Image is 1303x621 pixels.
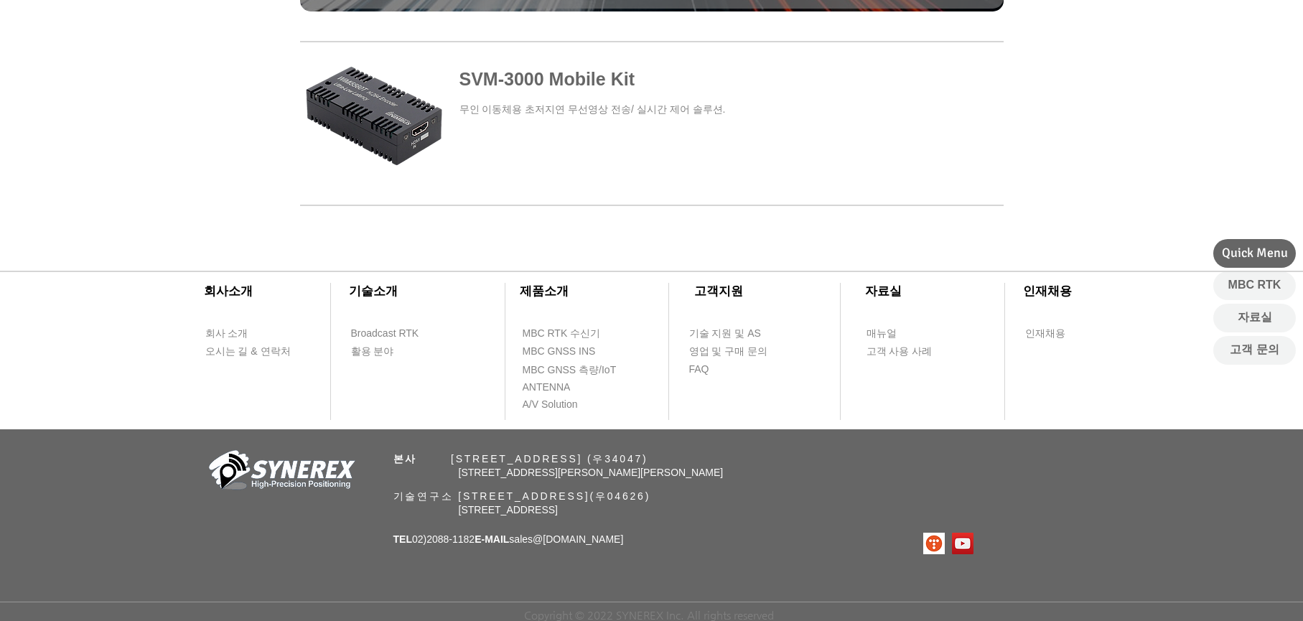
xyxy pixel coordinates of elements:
[350,342,433,360] a: 활용 분야
[533,533,623,545] a: @[DOMAIN_NAME]
[205,345,291,359] span: 오시는 길 & 연락처
[1222,244,1288,262] span: Quick Menu
[522,396,604,414] a: A/V Solution
[866,342,948,360] a: 고객 사용 사례
[866,324,948,342] a: 매뉴얼
[688,324,796,342] a: 기술 지원 및 AS
[475,533,509,545] span: E-MAIL
[1213,336,1296,365] a: 고객 문의
[349,284,398,298] span: ​기술소개
[204,284,253,298] span: ​회사소개
[923,533,945,554] img: 티스토리로고
[1023,284,1072,298] span: ​인재채용
[351,327,419,341] span: Broadcast RTK
[1025,327,1065,341] span: 인재채용
[522,378,604,396] a: ANTENNA
[523,327,601,341] span: MBC RTK 수신기
[522,361,648,379] a: MBC GNSS 측량/IoT
[1138,559,1303,621] iframe: Wix Chat
[393,453,648,464] span: ​ [STREET_ADDRESS] (우34047)
[350,324,433,342] a: Broadcast RTK
[1213,304,1296,332] a: 자료실
[865,284,902,298] span: ​자료실
[393,533,624,545] span: 02)2088-1182 sales
[522,324,630,342] a: MBC RTK 수신기
[393,533,412,545] span: TEL
[1024,324,1093,342] a: 인재채용
[205,327,248,341] span: 회사 소개
[1213,239,1296,268] div: Quick Menu
[459,504,558,515] span: [STREET_ADDRESS]
[201,449,359,495] img: 회사_로고-removebg-preview.png
[205,342,302,360] a: 오시는 길 & 연락처
[1228,277,1281,293] span: MBC RTK
[520,284,569,298] span: ​제품소개
[393,490,651,502] span: 기술연구소 [STREET_ADDRESS](우04626)
[393,453,418,464] span: 본사
[351,345,394,359] span: 활용 분야
[523,398,578,412] span: A/V Solution
[523,363,617,378] span: MBC GNSS 측량/IoT
[689,363,709,377] span: FAQ
[523,345,596,359] span: MBC GNSS INS
[689,345,768,359] span: 영업 및 구매 문의
[524,609,774,621] span: Copyright © 2022 SYNEREX Inc. All rights reserved
[923,533,973,554] ul: SNS 모음
[459,467,724,478] span: [STREET_ADDRESS][PERSON_NAME][PERSON_NAME]
[522,342,612,360] a: MBC GNSS INS
[688,360,771,378] a: FAQ
[694,284,743,298] span: ​고객지원
[952,533,973,554] img: 유튜브 사회 아이콘
[689,327,761,341] span: 기술 지원 및 AS
[1213,271,1296,300] a: MBC RTK
[205,324,287,342] a: 회사 소개
[867,345,933,359] span: 고객 사용 사례
[1238,309,1272,325] span: 자료실
[1230,342,1279,358] span: 고객 문의
[523,380,571,395] span: ANTENNA
[688,342,771,360] a: 영업 및 구매 문의
[867,327,897,341] span: 매뉴얼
